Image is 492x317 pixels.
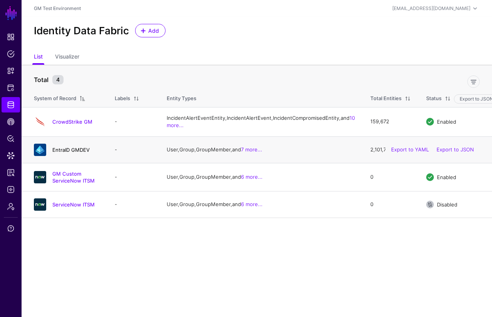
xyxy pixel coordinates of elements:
a: Snippets [2,63,20,79]
span: Logs [7,186,15,193]
span: Enabled [437,119,456,125]
td: - [107,163,159,191]
span: Protected Systems [7,84,15,92]
td: 159,672 [363,107,418,136]
strong: Total [34,76,49,84]
a: Data Lens [2,148,20,163]
span: Snippets [7,67,15,75]
td: 0 [363,163,418,191]
a: GM Custom ServiceNow ITSM [52,171,95,184]
div: [EMAIL_ADDRESS][DOMAIN_NAME] [392,5,470,12]
a: Policies [2,46,20,62]
td: - [107,191,159,218]
a: EntraID GMDEV [52,147,90,153]
a: GM Test Environment [34,5,81,11]
span: CAEP Hub [7,118,15,126]
a: Policy Lens [2,131,20,146]
span: Reports [7,169,15,176]
a: Reports [2,165,20,180]
small: 4 [52,75,64,84]
span: Data Lens [7,152,15,159]
a: Protected Systems [2,80,20,96]
a: Export to YAML [391,146,429,153]
span: Enabled [437,174,456,180]
span: Add [147,27,160,35]
a: List [34,50,43,65]
span: Disabled [437,201,457,208]
span: Support [7,225,15,232]
td: - [107,136,159,163]
td: User, Group, GroupMember, and [159,163,363,191]
a: SGNL [5,5,18,22]
td: IncidentAlertEventEntity, IncidentAlertEvent, IncidentCompromisedEntity, and [159,107,363,136]
span: Policies [7,50,15,58]
td: User, Group, GroupMember, and [159,191,363,218]
a: Export to JSON [437,146,474,153]
div: Labels [115,95,130,102]
img: svg+xml;base64,PHN2ZyB3aWR0aD0iNjQiIGhlaWdodD0iNjQiIHZpZXdCb3g9IjAgMCA2NCA2NCIgZmlsbD0ibm9uZSIgeG... [34,198,46,211]
div: Total Entities [370,95,402,102]
a: Dashboard [2,29,20,45]
div: Status [426,95,442,102]
td: 2,101,754 [363,136,418,163]
h2: Identity Data Fabric [34,25,129,37]
span: Identity Data Fabric [7,101,15,109]
span: Policy Lens [7,135,15,143]
a: 6 more... [241,201,263,207]
img: svg+xml;base64,PHN2ZyB3aWR0aD0iNjQiIGhlaWdodD0iNjQiIHZpZXdCb3g9IjAgMCA2NCA2NCIgZmlsbD0ibm9uZSIgeG... [34,171,46,183]
img: svg+xml;base64,PHN2ZyB3aWR0aD0iNjQiIGhlaWdodD0iNjQiIHZpZXdCb3g9IjAgMCA2NCA2NCIgZmlsbD0ibm9uZSIgeG... [34,116,46,128]
img: svg+xml;base64,PHN2ZyB3aWR0aD0iNjQiIGhlaWdodD0iNjQiIHZpZXdCb3g9IjAgMCA2NCA2NCIgZmlsbD0ibm9uZSIgeG... [34,144,46,156]
a: 6 more... [241,174,263,180]
span: Entity Types [167,95,196,101]
a: Visualizer [55,50,79,65]
td: User, Group, GroupMember, and [159,136,363,163]
td: - [107,107,159,136]
a: Identity Data Fabric [2,97,20,112]
a: Logs [2,182,20,197]
a: ServiceNow ITSM [52,201,95,208]
a: 7 more... [241,146,262,153]
div: System of Record [34,95,76,102]
span: Dashboard [7,33,15,41]
span: Admin [7,203,15,210]
a: Add [135,24,166,37]
a: CAEP Hub [2,114,20,129]
td: 0 [363,191,418,218]
a: CrowdStrike GM [52,119,92,125]
a: Admin [2,199,20,214]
